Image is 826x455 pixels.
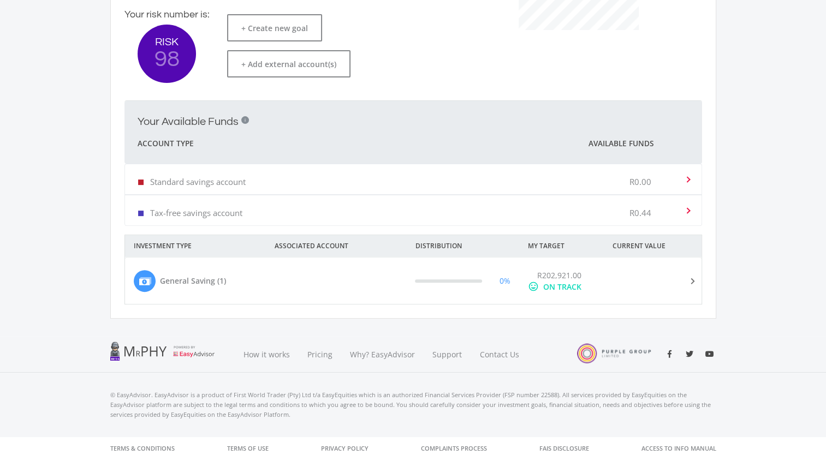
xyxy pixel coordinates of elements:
[537,270,581,280] span: R202,921.00
[110,390,716,420] p: © EasyAdvisor. EasyAdvisor is a product of First World Trader (Pty) Ltd t/a EasyEquities which is...
[124,164,702,226] div: Your Available Funds i Account Type Available Funds
[299,336,341,373] a: Pricing
[124,101,702,164] mat-expansion-panel-header: Your Available Funds i Account Type Available Funds
[138,137,194,150] span: Account Type
[471,336,529,373] a: Contact Us
[160,275,226,286] div: General Saving (1)
[150,176,246,187] p: Standard savings account
[138,25,196,83] button: RISK 98
[125,164,702,194] mat-expansion-panel-header: Standard savings account R0.00
[138,115,239,128] h2: Your Available Funds
[424,336,471,373] a: Support
[629,176,651,187] p: R0.00
[589,138,653,149] span: Available Funds
[341,336,424,373] a: Why? EasyAdvisor
[604,235,716,257] div: CURRENT VALUE
[150,207,242,218] p: Tax-free savings account
[235,336,299,373] a: How it works
[266,235,407,257] div: ASSOCIATED ACCOUNT
[500,275,510,286] div: 0%
[528,281,539,292] i: mood
[407,235,519,257] div: DISTRIBUTION
[125,195,702,225] mat-expansion-panel-header: Tax-free savings account R0.44
[124,9,210,21] h4: Your risk number is:
[241,116,249,124] div: i
[519,235,604,257] div: MY TARGET
[125,258,702,304] mat-expansion-panel-header: General Saving (1) 0% R202,921.00 mood ON TRACK
[629,207,651,218] p: R0.44
[138,47,196,71] span: 98
[125,235,266,257] div: INVESTMENT TYPE
[543,281,581,292] div: ON TRACK
[138,37,196,47] span: RISK
[227,14,322,41] button: + Create new goal
[227,50,350,77] button: + Add external account(s)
